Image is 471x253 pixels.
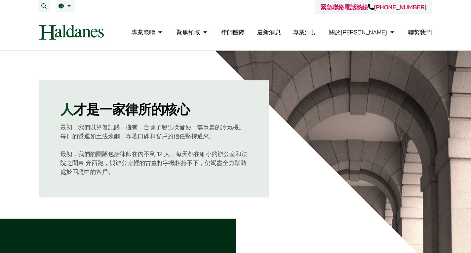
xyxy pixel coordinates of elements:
a: 專業洞見 [293,28,317,36]
a: 關於何敦 [329,28,396,36]
h2: 才是一家律所的核心 [60,102,248,117]
a: 緊急聯絡電話熱線[PHONE_NUMBER] [320,3,426,11]
a: 專業範疇 [131,28,164,36]
a: 律師團隊 [221,28,245,36]
a: 繁 [59,3,73,9]
a: 最新消息 [257,28,281,36]
a: 聚焦領域 [176,28,209,36]
a: 聯繫我們 [408,28,432,36]
img: Logo of Haldanes [39,25,104,40]
mark: 人 [60,101,73,118]
p: 最初，我們以算盤記賬，擁有一台除了發出噪音便一無事處的冷氣機。每日的營運如土法煉鋼，靠著口碑和客戶的信任堅持過來。 [60,123,248,141]
p: 最初，我們的團隊包括律師在內不到 12 人，每天都在細小的辦公室和法院之間東 奔西跑，與辦公室裡的古董打字機相持不下，仍竭盡全力幫助處於困境中的客戶。 [60,149,248,176]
